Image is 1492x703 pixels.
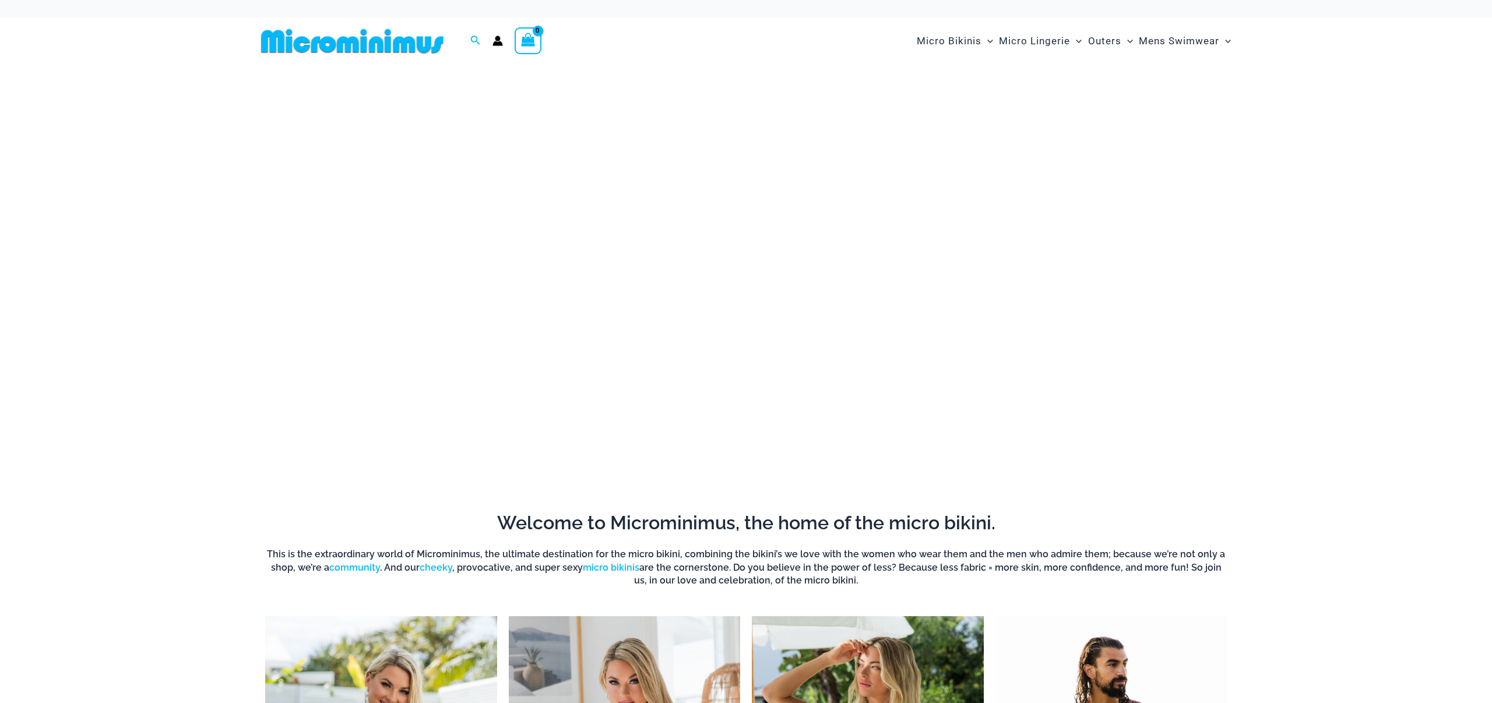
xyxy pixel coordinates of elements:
[329,562,380,573] a: community
[917,26,981,56] span: Micro Bikinis
[265,548,1227,587] h6: This is the extraordinary world of Microminimus, the ultimate destination for the micro bikini, c...
[1088,26,1121,56] span: Outers
[999,26,1070,56] span: Micro Lingerie
[515,27,541,54] a: View Shopping Cart, empty
[914,23,996,59] a: Micro BikinisMenu ToggleMenu Toggle
[1085,23,1136,59] a: OutersMenu ToggleMenu Toggle
[1219,26,1231,56] span: Menu Toggle
[492,36,503,46] a: Account icon link
[1070,26,1082,56] span: Menu Toggle
[1121,26,1133,56] span: Menu Toggle
[1136,23,1234,59] a: Mens SwimwearMenu ToggleMenu Toggle
[470,34,481,48] a: Search icon link
[912,22,1236,61] nav: Site Navigation
[256,28,448,54] img: MM SHOP LOGO FLAT
[420,562,452,573] a: cheeky
[996,23,1085,59] a: Micro LingerieMenu ToggleMenu Toggle
[981,26,993,56] span: Menu Toggle
[1139,26,1219,56] span: Mens Swimwear
[583,562,639,573] a: micro bikinis
[265,511,1227,535] h2: Welcome to Microminimus, the home of the micro bikini.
